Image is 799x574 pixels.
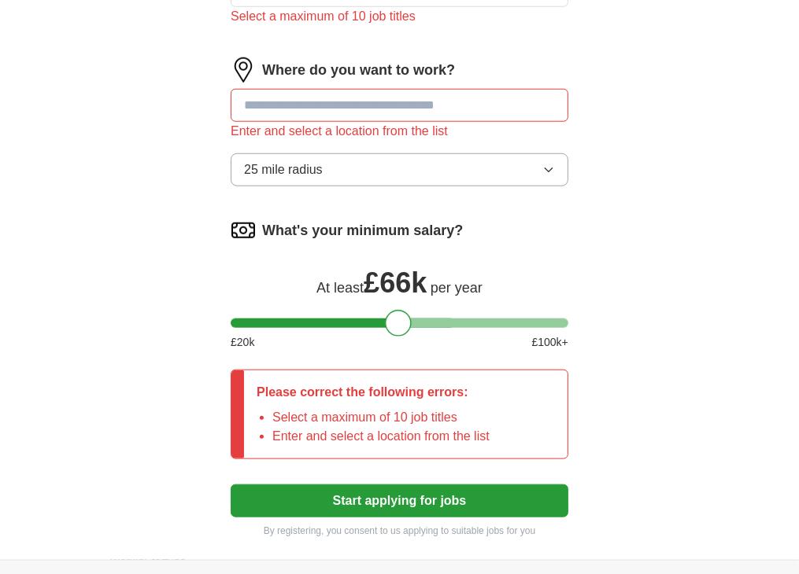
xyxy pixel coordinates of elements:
span: 25 mile radius [244,160,323,179]
button: Start applying for jobs [231,484,568,517]
img: salary.png [231,218,256,243]
span: At least [316,280,364,296]
li: Enter and select a location from the list [272,427,490,446]
label: What's your minimum salary? [262,220,463,241]
li: Select a maximum of 10 job titles [272,408,490,427]
img: location.png [231,57,256,83]
span: £ 100 k+ [532,334,568,351]
span: £ 66k [364,267,427,299]
p: By registering, you consent to us applying to suitable jobs for you [231,524,568,538]
div: Enter and select a location from the list [231,122,568,141]
div: Select a maximum of 10 job titles [231,7,568,26]
span: £ 20 k [231,334,254,351]
button: 25 mile radius [231,153,568,186]
label: Where do you want to work? [262,60,455,81]
p: Please correct the following errors: [257,383,490,402]
span: per year [431,280,483,296]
